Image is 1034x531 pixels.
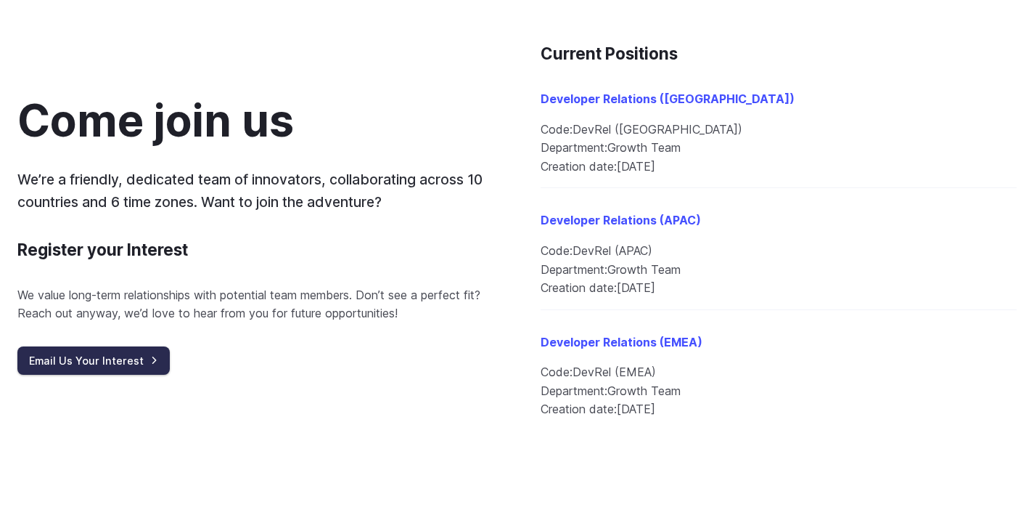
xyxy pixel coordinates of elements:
h3: Register your Interest [17,237,188,263]
li: Growth Team [541,261,1017,280]
span: Code: [541,122,573,137]
a: Developer Relations (EMEA) [541,335,702,349]
span: Department: [541,262,607,277]
li: Growth Team [541,139,1017,158]
span: Creation date: [541,159,617,174]
a: Developer Relations ([GEOGRAPHIC_DATA]) [541,92,795,106]
a: Developer Relations (APAC) [541,213,701,227]
span: Code: [541,365,573,379]
li: [DATE] [541,400,1017,419]
h3: Current Positions [541,41,1017,67]
h2: Come join us [17,97,294,145]
p: We value long-term relationships with potential team members. Don’t see a perfect fit? Reach out ... [17,286,494,323]
li: DevRel ([GEOGRAPHIC_DATA]) [541,121,1017,139]
a: Email Us Your Interest [17,346,170,375]
li: [DATE] [541,158,1017,177]
p: We’re a friendly, dedicated team of innovators, collaborating across 10 countries and 6 time zone... [17,169,494,213]
span: Code: [541,243,573,258]
li: DevRel (APAC) [541,242,1017,261]
span: Creation date: [541,280,617,295]
li: Growth Team [541,382,1017,401]
li: [DATE] [541,279,1017,298]
span: Creation date: [541,402,617,416]
li: DevRel (EMEA) [541,363,1017,382]
span: Department: [541,140,607,155]
span: Department: [541,384,607,398]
